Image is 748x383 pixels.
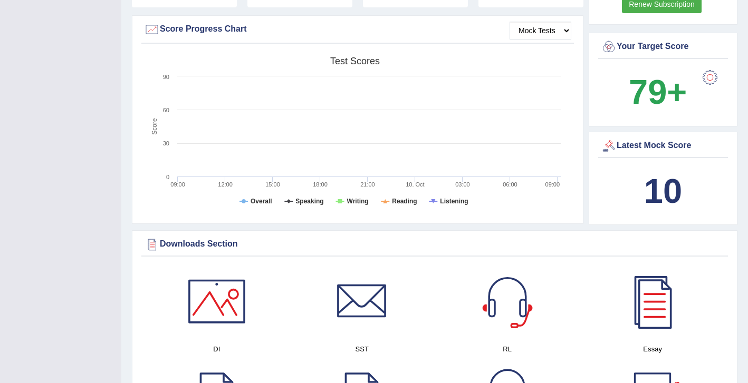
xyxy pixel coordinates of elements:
text: 09:00 [170,181,185,188]
text: 12:00 [218,181,233,188]
h4: DI [149,343,284,355]
tspan: Listening [440,198,468,205]
div: Your Target Score [601,39,725,55]
text: 0 [166,174,169,180]
text: 90 [163,74,169,80]
tspan: Speaking [295,198,323,205]
div: Downloads Section [144,237,725,252]
text: 06:00 [503,181,517,188]
text: 60 [163,107,169,113]
tspan: Test scores [330,56,380,66]
b: 10 [644,172,682,210]
b: 79+ [629,73,687,111]
text: 09:00 [545,181,560,188]
h4: RL [440,343,575,355]
tspan: Writing [347,198,369,205]
h4: SST [295,343,430,355]
h4: Essay [586,343,721,355]
div: Score Progress Chart [144,22,571,37]
tspan: Reading [392,198,417,205]
tspan: Overall [251,198,272,205]
text: 18:00 [313,181,328,188]
tspan: Score [151,118,158,135]
text: 03:00 [455,181,470,188]
tspan: 10. Oct [406,181,424,188]
div: Latest Mock Score [601,138,725,154]
text: 15:00 [265,181,280,188]
text: 21:00 [360,181,375,188]
text: 30 [163,140,169,146]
